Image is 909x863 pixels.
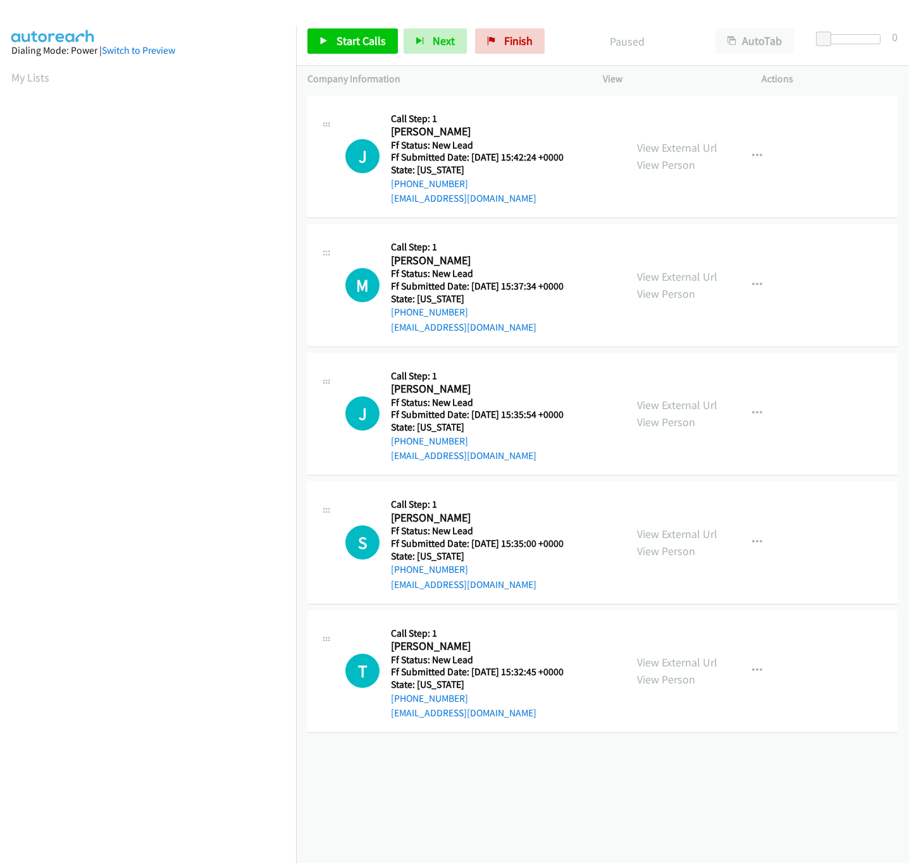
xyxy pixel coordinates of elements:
span: Next [433,34,455,48]
a: [PHONE_NUMBER] [391,178,468,190]
iframe: Dialpad [11,97,296,698]
h5: Ff Submitted Date: [DATE] 15:35:54 +0000 [391,408,579,421]
div: The call is yet to be attempted [345,525,380,560]
h5: State: [US_STATE] [391,550,579,563]
h5: State: [US_STATE] [391,293,579,305]
h2: [PERSON_NAME] [391,254,579,268]
a: View Person [637,157,695,172]
h5: State: [US_STATE] [391,678,579,691]
h5: Call Step: 1 [391,370,579,383]
a: View External Url [637,269,717,284]
p: View [603,71,739,87]
span: Finish [504,34,533,48]
h5: Call Step: 1 [391,113,579,125]
h5: State: [US_STATE] [391,164,579,176]
div: The call is yet to be attempted [345,654,380,688]
h1: S [345,525,380,560]
a: View Person [637,415,695,429]
h1: M [345,268,380,302]
a: [PHONE_NUMBER] [391,306,468,318]
h5: Ff Submitted Date: [DATE] 15:42:24 +0000 [391,151,579,164]
div: 0 [892,28,898,46]
h5: Call Step: 1 [391,498,579,511]
div: Dialing Mode: Power | [11,43,285,58]
a: View External Url [637,527,717,541]
a: Switch to Preview [102,44,175,56]
h5: Ff Status: New Lead [391,139,579,152]
h5: Ff Status: New Lead [391,396,579,409]
button: AutoTab [715,28,794,54]
h2: [PERSON_NAME] [391,382,579,396]
div: The call is yet to be attempted [345,139,380,173]
a: [EMAIL_ADDRESS][DOMAIN_NAME] [391,321,536,333]
p: Actions [762,71,898,87]
a: View External Url [637,140,717,155]
a: View External Url [637,398,717,412]
h5: State: [US_STATE] [391,421,579,434]
div: Delay between calls (in seconds) [822,34,881,44]
h1: J [345,139,380,173]
div: The call is yet to be attempted [345,268,380,302]
a: My Lists [11,70,49,85]
a: [EMAIL_ADDRESS][DOMAIN_NAME] [391,578,536,591]
a: [EMAIL_ADDRESS][DOMAIN_NAME] [391,450,536,462]
button: Next [404,28,467,54]
h5: Ff Submitted Date: [DATE] 15:37:34 +0000 [391,280,579,293]
h2: [PERSON_NAME] [391,639,579,654]
a: View External Url [637,655,717,670]
a: View Person [637,672,695,687]
a: [PHONE_NUMBER] [391,435,468,447]
a: Start Calls [307,28,398,54]
h5: Ff Submitted Date: [DATE] 15:35:00 +0000 [391,537,579,550]
span: Start Calls [337,34,386,48]
a: [EMAIL_ADDRESS][DOMAIN_NAME] [391,707,536,719]
a: [EMAIL_ADDRESS][DOMAIN_NAME] [391,192,536,204]
a: [PHONE_NUMBER] [391,692,468,704]
h5: Call Step: 1 [391,241,579,254]
h5: Ff Status: New Lead [391,525,579,537]
h1: J [345,396,380,431]
p: Paused [562,33,693,50]
a: [PHONE_NUMBER] [391,563,468,575]
div: The call is yet to be attempted [345,396,380,431]
h5: Ff Submitted Date: [DATE] 15:32:45 +0000 [391,666,579,678]
a: Finish [475,28,545,54]
h5: Ff Status: New Lead [391,654,579,666]
a: View Person [637,286,695,301]
h5: Call Step: 1 [391,627,579,640]
h5: Ff Status: New Lead [391,267,579,280]
h1: T [345,654,380,688]
a: View Person [637,544,695,558]
p: Company Information [307,71,580,87]
h2: [PERSON_NAME] [391,511,579,525]
h2: [PERSON_NAME] [391,125,579,139]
